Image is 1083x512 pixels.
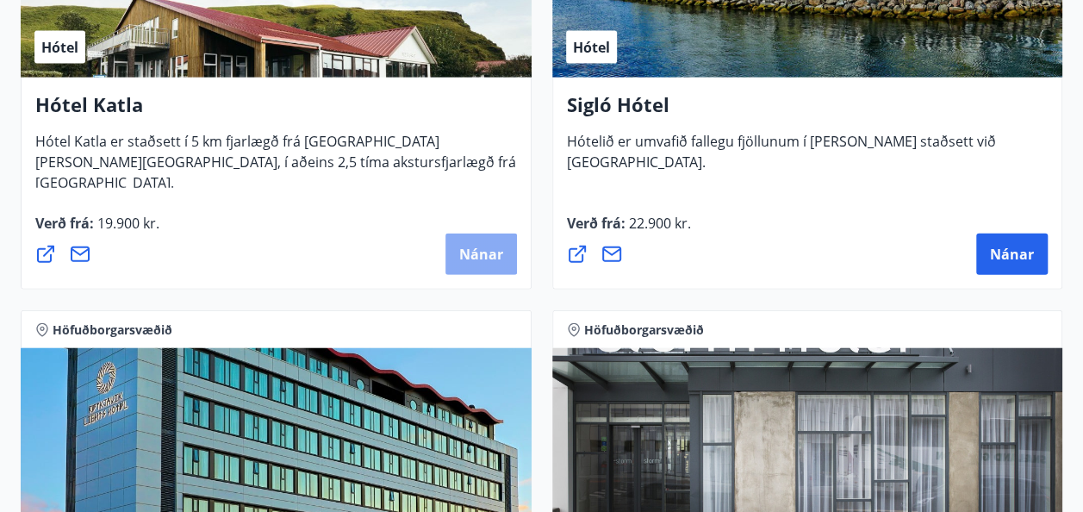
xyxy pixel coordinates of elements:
span: 22.900 kr. [626,214,691,233]
span: Hótel [41,38,78,57]
button: Nánar [445,234,517,275]
span: Höfuðborgarsvæðið [584,322,704,339]
button: Nánar [976,234,1048,275]
span: Nánar [990,245,1034,264]
span: Verð frá : [35,214,159,247]
h4: Hótel Katla [35,91,517,131]
span: Höfuðborgarsvæðið [53,322,172,339]
span: 19.900 kr. [94,214,159,233]
span: Hótel [573,38,610,57]
span: Verð frá : [567,214,691,247]
span: Nánar [459,245,503,264]
span: Hótel Katla er staðsett í 5 km fjarlægð frá [GEOGRAPHIC_DATA][PERSON_NAME][GEOGRAPHIC_DATA], í að... [35,132,516,206]
span: Hótelið er umvafið fallegu fjöllunum í [PERSON_NAME] staðsett við [GEOGRAPHIC_DATA]. [567,132,996,185]
h4: Sigló Hótel [567,91,1049,131]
